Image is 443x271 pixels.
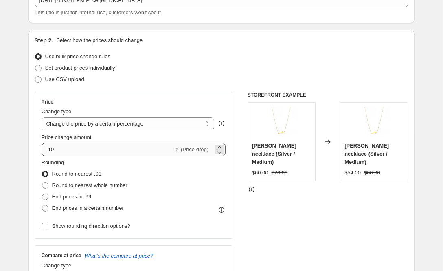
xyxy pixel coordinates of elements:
[252,169,268,177] div: $60.00
[52,223,130,229] span: Show rounding direction options?
[52,194,92,200] span: End prices in .99
[252,143,296,165] span: [PERSON_NAME] necklace (Silver / Medium)
[35,9,161,15] span: This title is just for internal use, customers won't see it
[42,262,72,269] span: Change type
[42,159,64,165] span: Rounding
[265,107,298,139] img: 7Q2B8248_80x.jpg
[35,36,53,44] h2: Step 2.
[42,99,53,105] h3: Price
[52,182,127,188] span: Round to nearest whole number
[56,36,143,44] p: Select how the prices should change
[217,119,226,128] div: help
[344,169,361,177] div: $54.00
[344,143,389,165] span: [PERSON_NAME] necklace (Silver / Medium)
[42,143,173,156] input: -15
[42,108,72,115] span: Change type
[358,107,390,139] img: 7Q2B8248_80x.jpg
[52,205,124,211] span: End prices in a certain number
[42,252,81,259] h3: Compare at price
[364,169,380,177] strike: $60.00
[85,253,154,259] button: What's the compare at price?
[42,134,92,140] span: Price change amount
[45,76,84,82] span: Use CSV upload
[45,53,110,59] span: Use bulk price change rules
[248,92,408,98] h6: STOREFRONT EXAMPLE
[175,146,208,152] span: % (Price drop)
[45,65,115,71] span: Set product prices individually
[272,169,288,177] strike: $70.00
[52,171,101,177] span: Round to nearest .01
